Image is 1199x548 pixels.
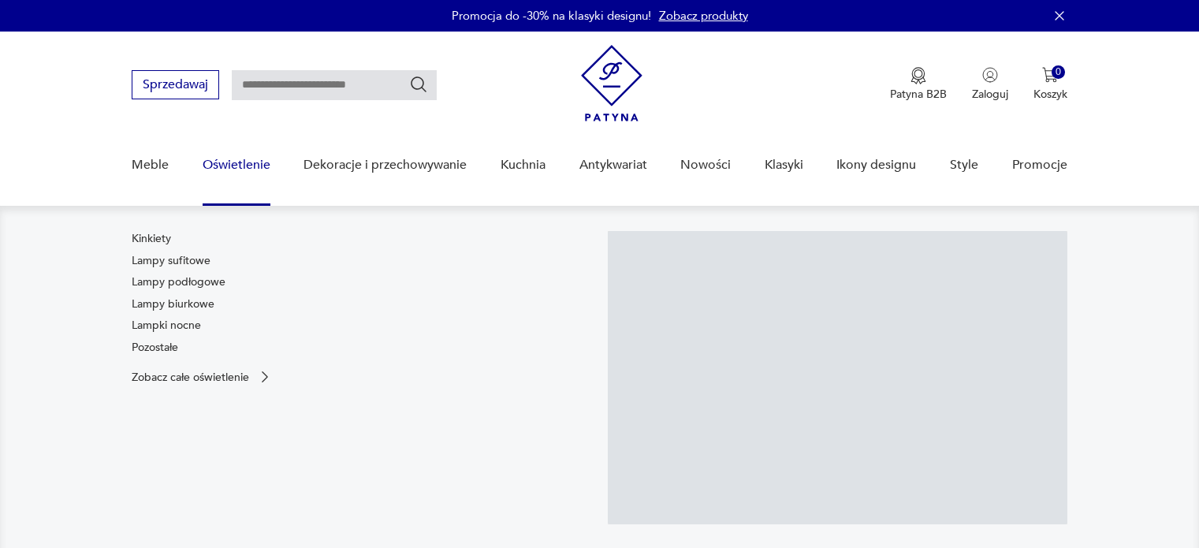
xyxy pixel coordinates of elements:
[132,80,219,91] a: Sprzedawaj
[972,87,1008,102] p: Zaloguj
[1033,87,1067,102] p: Koszyk
[132,253,210,269] a: Lampy sufitowe
[203,135,270,196] a: Oświetlenie
[890,67,947,102] a: Ikona medaluPatyna B2B
[950,135,978,196] a: Style
[501,135,546,196] a: Kuchnia
[579,135,647,196] a: Antykwariat
[1042,67,1058,83] img: Ikona koszyka
[132,369,273,385] a: Zobacz całe oświetlenie
[680,135,731,196] a: Nowości
[1012,135,1067,196] a: Promocje
[132,274,225,290] a: Lampy podłogowe
[303,135,467,196] a: Dekoracje i przechowywanie
[836,135,916,196] a: Ikony designu
[765,135,803,196] a: Klasyki
[1033,67,1067,102] button: 0Koszyk
[890,67,947,102] button: Patyna B2B
[132,296,214,312] a: Lampy biurkowe
[890,87,947,102] p: Patyna B2B
[1052,65,1065,79] div: 0
[132,70,219,99] button: Sprzedawaj
[132,231,171,247] a: Kinkiety
[409,75,428,94] button: Szukaj
[132,135,169,196] a: Meble
[659,8,748,24] a: Zobacz produkty
[452,8,651,24] p: Promocja do -30% na klasyki designu!
[972,67,1008,102] button: Zaloguj
[910,67,926,84] img: Ikona medalu
[132,372,249,382] p: Zobacz całe oświetlenie
[982,67,998,83] img: Ikonka użytkownika
[132,318,201,334] a: Lampki nocne
[132,340,178,356] a: Pozostałe
[581,45,642,121] img: Patyna - sklep z meblami i dekoracjami vintage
